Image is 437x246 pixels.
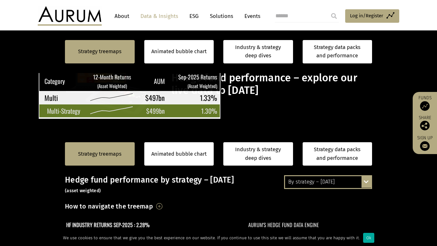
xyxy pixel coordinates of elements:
[186,10,202,22] a: ESG
[241,10,260,22] a: Events
[223,142,293,166] a: Industry & strategy deep dives
[363,233,374,243] div: Ok
[65,201,153,212] h3: How to navigate the treemap
[171,72,370,97] h1: Hedge fund performance – explore our live data to [DATE]
[420,101,430,111] img: Access Funds
[207,10,236,22] a: Solutions
[111,10,132,22] a: About
[303,142,372,166] a: Strategy data packs and performance
[416,95,434,111] a: Funds
[420,141,430,151] img: Sign up to our newsletter
[285,176,371,188] div: By strategy – [DATE]
[345,9,399,23] a: Log in/Register
[416,135,434,151] a: Sign up
[350,12,383,20] span: Log in/Register
[151,47,207,56] a: Animated bubble chart
[328,10,340,22] input: Submit
[65,175,372,194] h3: Hedge fund performance by strategy – [DATE]
[223,40,293,63] a: Industry & strategy deep dives
[78,47,122,56] a: Strategy treemaps
[151,150,207,158] a: Animated bubble chart
[416,116,434,130] div: Share
[65,188,101,193] small: (asset weighted)
[38,6,102,26] img: Aurum
[420,121,430,130] img: Share this post
[303,40,372,63] a: Strategy data packs and performance
[78,150,122,158] a: Strategy treemaps
[137,10,181,22] a: Data & Insights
